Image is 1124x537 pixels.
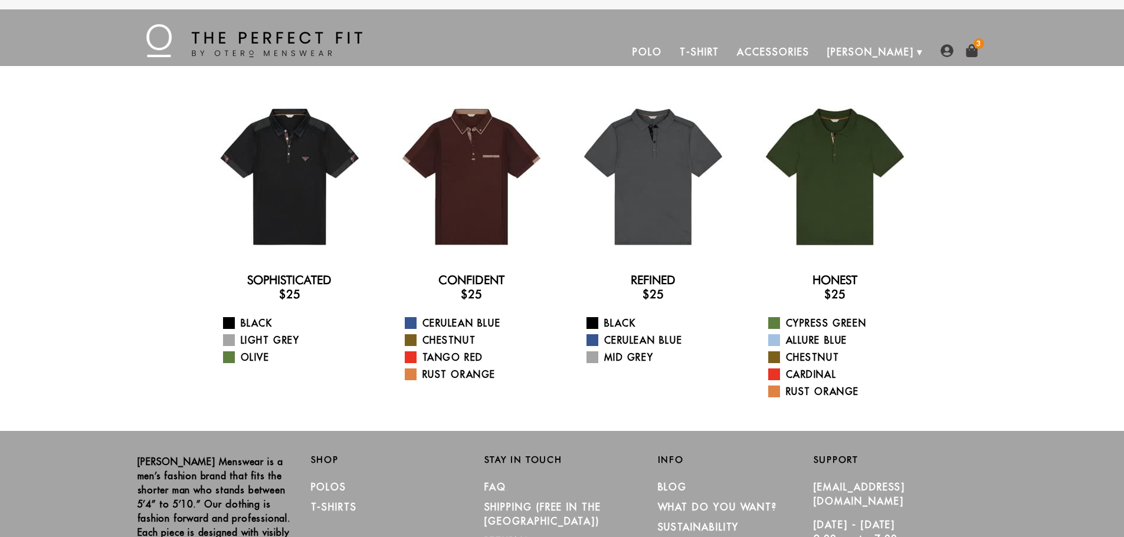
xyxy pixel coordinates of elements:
[814,481,906,507] a: [EMAIL_ADDRESS][DOMAIN_NAME]
[405,350,553,364] a: Tango Red
[965,44,978,57] img: shopping-bag-icon.png
[631,273,676,287] a: Refined
[311,454,467,465] h2: Shop
[768,367,916,381] a: Cardinal
[768,316,916,330] a: Cypress Green
[624,38,671,66] a: Polo
[146,24,362,57] img: The Perfect Fit - by Otero Menswear - Logo
[728,38,818,66] a: Accessories
[405,367,553,381] a: Rust Orange
[812,273,857,287] a: Honest
[484,454,640,465] h2: Stay in Touch
[658,501,778,513] a: What Do You Want?
[438,273,504,287] a: Confident
[405,316,553,330] a: Cerulean Blue
[247,273,332,287] a: Sophisticated
[658,521,739,533] a: Sustainability
[311,501,357,513] a: T-Shirts
[223,316,371,330] a: Black
[768,350,916,364] a: Chestnut
[658,454,814,465] h2: Info
[974,38,984,49] span: 3
[965,44,978,57] a: 3
[658,481,687,493] a: Blog
[484,501,601,527] a: SHIPPING (Free in the [GEOGRAPHIC_DATA])
[753,287,916,301] h3: $25
[586,316,735,330] a: Black
[484,481,507,493] a: FAQ
[768,333,916,347] a: Allure Blue
[941,44,953,57] img: user-account-icon.png
[405,333,553,347] a: Chestnut
[572,287,735,301] h3: $25
[223,350,371,364] a: Olive
[586,333,735,347] a: Cerulean Blue
[311,481,347,493] a: Polos
[586,350,735,364] a: Mid Grey
[768,384,916,398] a: Rust Orange
[671,38,728,66] a: T-Shirt
[223,333,371,347] a: Light Grey
[208,287,371,301] h3: $25
[390,287,553,301] h3: $25
[818,38,923,66] a: [PERSON_NAME]
[814,454,987,465] h2: Support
